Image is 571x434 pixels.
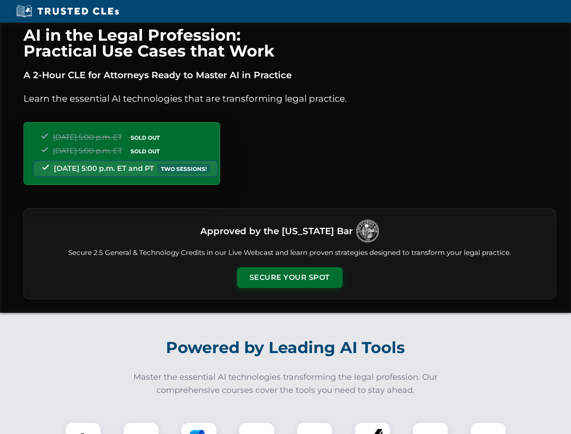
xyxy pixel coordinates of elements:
h3: Approved by the [US_STATE] Bar [200,223,353,239]
p: A 2-Hour CLE for Attorneys Ready to Master AI in Practice [24,68,556,82]
span: [DATE] 5:00 p.m. ET [53,133,122,142]
img: Logo [356,220,379,242]
span: [DATE] 5:00 p.m. ET [53,146,122,155]
img: Trusted CLEs [14,5,122,18]
h2: Powered by Leading AI Tools [35,332,536,363]
p: Master the essential AI technologies transforming the legal profession. Our comprehensive courses... [127,371,444,397]
p: Learn the essential AI technologies that are transforming legal practice. [24,91,556,106]
span: SOLD OUT [127,146,163,156]
h1: AI in the Legal Profession: Practical Use Cases that Work [24,27,556,59]
span: SOLD OUT [127,133,163,142]
p: Secure 2.5 General & Technology Credits in our Live Webcast and learn proven strategies designed ... [35,248,545,258]
button: Secure Your Spot [237,267,343,288]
